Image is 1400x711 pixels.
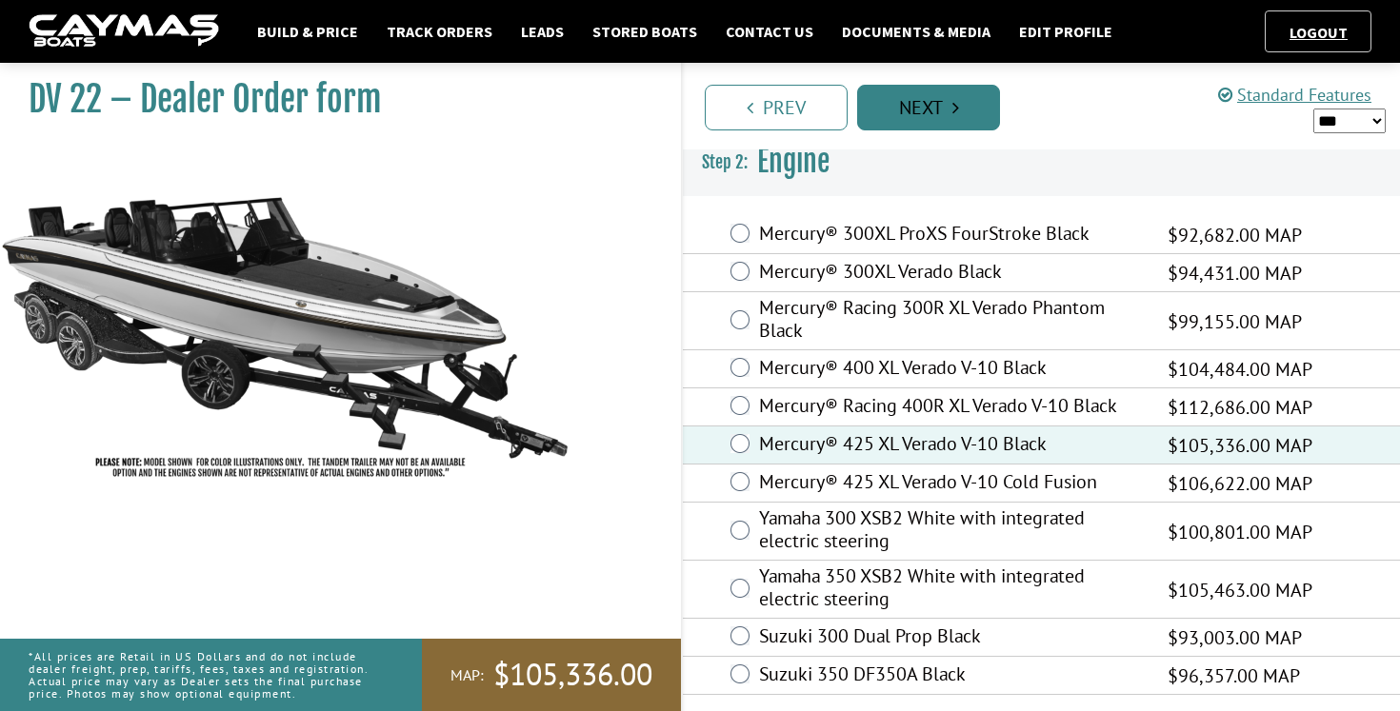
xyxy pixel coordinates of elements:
span: $96,357.00 MAP [1168,662,1300,690]
ul: Pagination [700,82,1400,130]
label: Suzuki 300 Dual Prop Black [759,624,1144,652]
label: Yamaha 350 XSB2 White with integrated electric steering [759,564,1144,615]
span: $94,431.00 MAP [1168,259,1302,287]
span: MAP: [450,665,484,685]
h1: DV 22 – Dealer Order form [29,78,633,121]
label: Mercury® Racing 300R XL Verado Phantom Black [759,296,1144,346]
span: $105,336.00 MAP [1168,431,1312,460]
p: *All prices are Retail in US Dollars and do not include dealer freight, prep, tariffs, fees, taxe... [29,641,379,710]
label: Mercury® 425 XL Verado V-10 Cold Fusion [759,470,1144,498]
img: caymas-dealer-connect-2ed40d3bc7270c1d8d7ffb4b79bf05adc795679939227970def78ec6f6c03838.gif [29,14,219,49]
span: $104,484.00 MAP [1168,355,1312,384]
span: $93,003.00 MAP [1168,623,1302,652]
a: Leads [511,19,573,44]
label: Mercury® 300XL Verado Black [759,260,1144,287]
span: $106,622.00 MAP [1168,469,1312,498]
span: $105,463.00 MAP [1168,576,1312,604]
span: $99,155.00 MAP [1168,307,1302,336]
a: Build & Price [248,19,368,44]
span: $105,336.00 [493,655,652,695]
a: Edit Profile [1010,19,1122,44]
a: Stored Boats [583,19,707,44]
label: Mercury® 400 XL Verado V-10 Black [759,356,1144,384]
span: $112,686.00 MAP [1168,393,1312,422]
span: $100,801.00 MAP [1168,518,1312,546]
label: Suzuki 350 DF350A Black [759,662,1144,690]
h3: Engine [683,127,1400,197]
a: MAP:$105,336.00 [422,639,681,711]
span: $92,682.00 MAP [1168,221,1302,249]
label: Yamaha 300 XSB2 White with integrated electric steering [759,506,1144,557]
a: Documents & Media [832,19,1000,44]
a: Next [857,85,1000,130]
label: Mercury® 300XL ProXS FourStroke Black [759,222,1144,249]
a: Contact Us [716,19,823,44]
a: Prev [705,85,848,130]
a: Track Orders [377,19,502,44]
label: Mercury® 425 XL Verado V-10 Black [759,432,1144,460]
a: Logout [1280,23,1357,42]
a: Standard Features [1218,84,1371,106]
label: Mercury® Racing 400R XL Verado V-10 Black [759,394,1144,422]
